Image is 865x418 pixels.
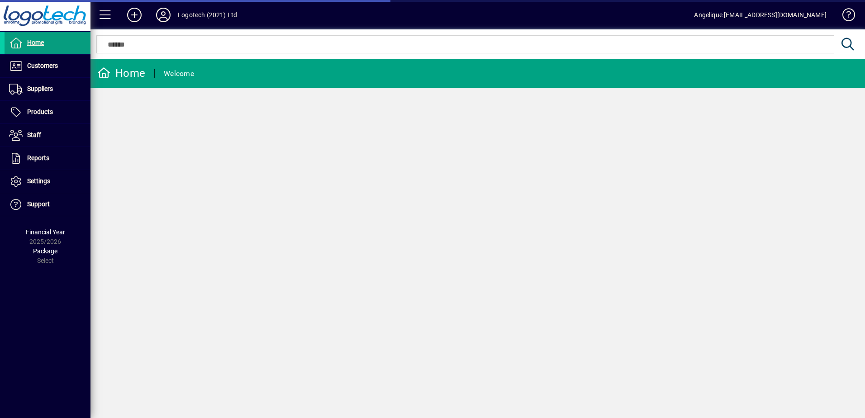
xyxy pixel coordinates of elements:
span: Reports [27,154,49,161]
a: Customers [5,55,90,77]
span: Settings [27,177,50,185]
button: Add [120,7,149,23]
span: Home [27,39,44,46]
span: Products [27,108,53,115]
span: Customers [27,62,58,69]
a: Knowledge Base [836,2,854,31]
div: Home [97,66,145,81]
span: Support [27,200,50,208]
div: Logotech (2021) Ltd [178,8,237,22]
a: Products [5,101,90,123]
a: Suppliers [5,78,90,100]
div: Welcome [164,66,194,81]
a: Settings [5,170,90,193]
span: Staff [27,131,41,138]
a: Staff [5,124,90,147]
div: Angelique [EMAIL_ADDRESS][DOMAIN_NAME] [694,8,827,22]
a: Reports [5,147,90,170]
span: Suppliers [27,85,53,92]
span: Package [33,247,57,255]
button: Profile [149,7,178,23]
a: Support [5,193,90,216]
span: Financial Year [26,228,65,236]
